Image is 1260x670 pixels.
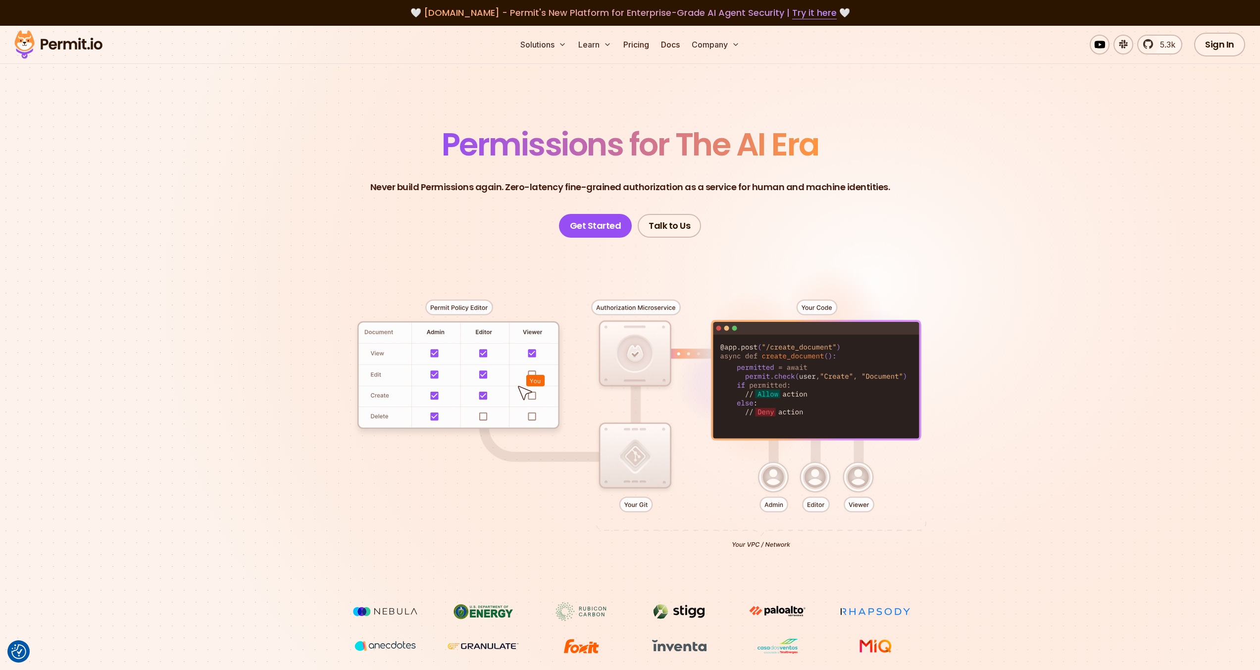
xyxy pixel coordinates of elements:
a: Talk to Us [638,214,701,238]
button: Learn [574,35,615,54]
img: Casa dos Ventos [740,637,814,656]
img: Nebula [348,602,422,621]
img: inventa [642,637,716,655]
a: Pricing [619,35,653,54]
img: Permit logo [10,28,107,61]
a: Sign In [1194,33,1245,56]
img: Granulate [446,637,520,656]
span: Permissions for The AI Era [442,122,819,166]
img: vega [348,637,422,655]
button: Solutions [516,35,570,54]
img: MIQ [842,638,908,655]
a: Try it here [792,6,837,19]
div: 🤍 🤍 [24,6,1236,20]
img: Stigg [642,602,716,621]
img: Revisit consent button [11,644,26,659]
a: Docs [657,35,684,54]
a: Get Started [559,214,632,238]
img: Rhapsody Health [838,602,912,621]
img: Foxit [544,637,618,656]
img: Rubicon [544,602,618,621]
p: Never build Permissions again. Zero-latency fine-grained authorization as a service for human and... [370,180,890,194]
img: paloalto [740,602,814,620]
img: US department of energy [446,602,520,621]
span: 5.3k [1154,39,1175,51]
button: Consent Preferences [11,644,26,659]
button: Company [688,35,744,54]
a: 5.3k [1137,35,1182,54]
span: [DOMAIN_NAME] - Permit's New Platform for Enterprise-Grade AI Agent Security | [424,6,837,19]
